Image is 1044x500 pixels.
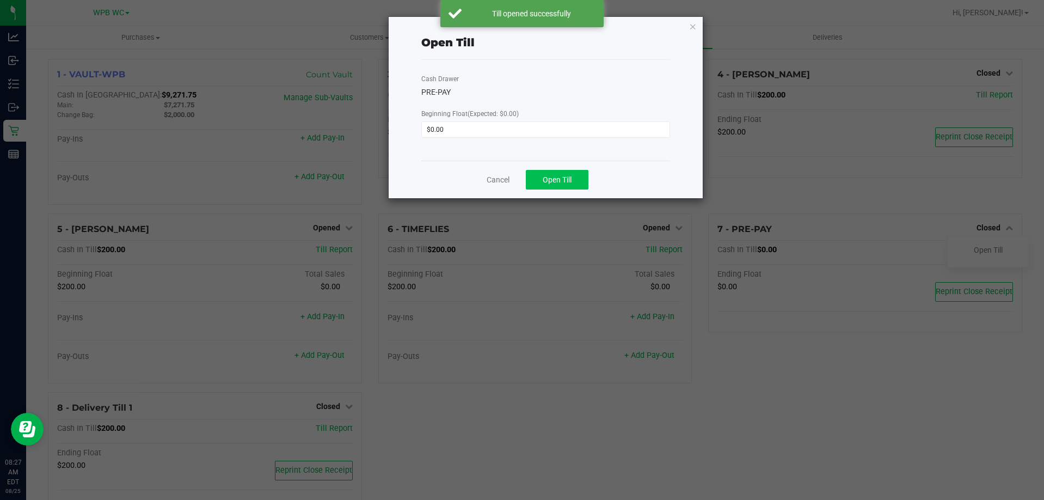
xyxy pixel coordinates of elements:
label: Cash Drawer [421,74,459,84]
div: Till opened successfully [468,8,595,19]
span: Open Till [543,175,572,184]
span: (Expected: $0.00) [468,110,519,118]
iframe: Resource center [11,413,44,446]
div: Open Till [421,34,475,51]
button: Open Till [526,170,588,190]
span: Beginning Float [421,110,519,118]
a: Cancel [487,174,509,186]
div: PRE-PAY [421,87,671,98]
